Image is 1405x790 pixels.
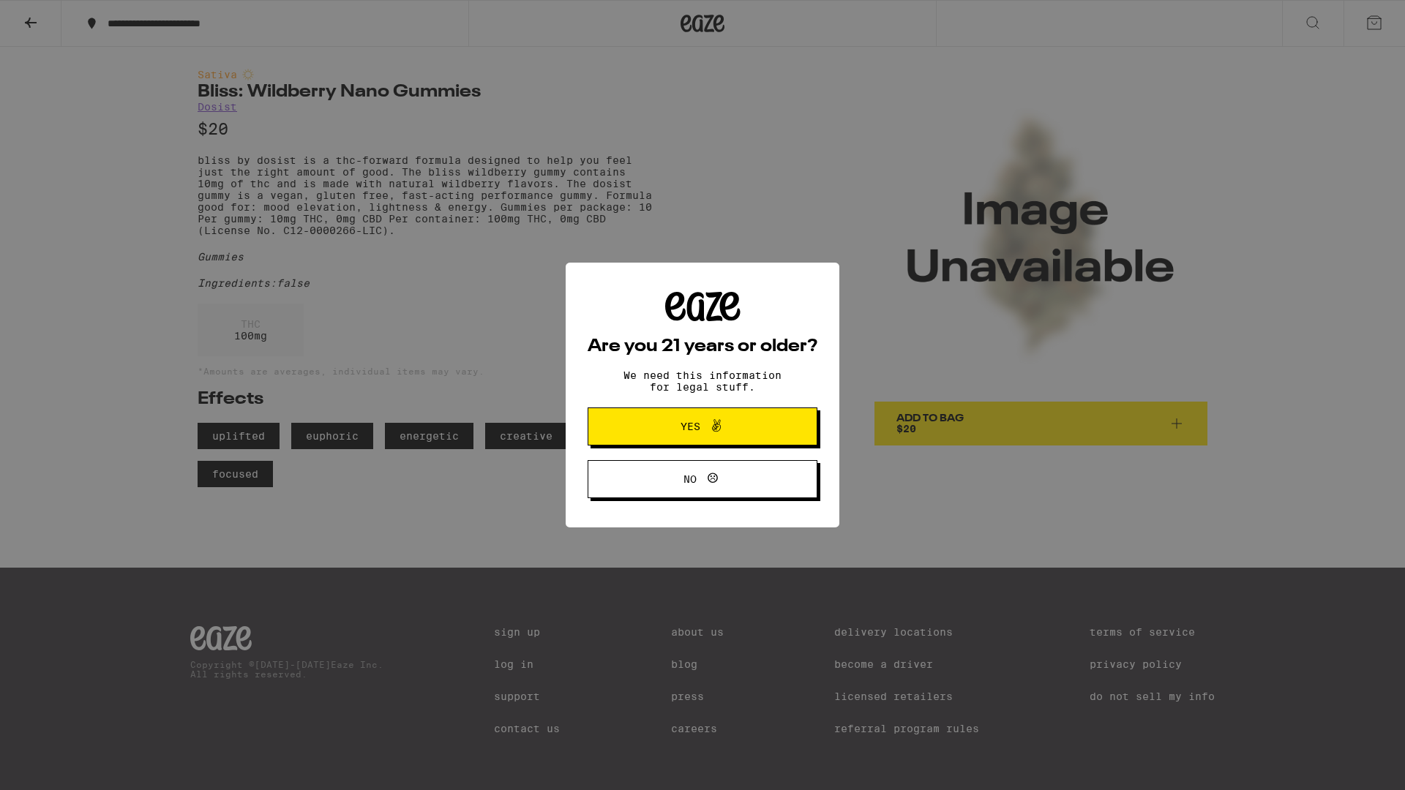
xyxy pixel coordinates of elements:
[683,474,697,484] span: No
[588,338,817,355] h2: Are you 21 years or older?
[681,421,700,432] span: Yes
[611,369,794,393] p: We need this information for legal stuff.
[588,460,817,498] button: No
[588,407,817,445] button: Yes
